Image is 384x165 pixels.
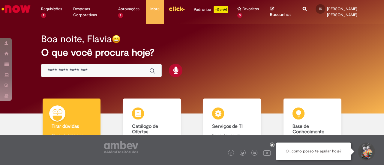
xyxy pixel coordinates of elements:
[212,123,243,129] b: Serviços de TI
[104,141,138,153] img: logo_footer_ambev_rotulo_gray.png
[212,132,252,138] p: Encontre ajuda
[229,152,232,155] img: logo_footer_facebook.png
[1,3,31,15] img: ServiceNow
[118,6,139,12] span: Aprovações
[327,6,357,17] span: [PERSON_NAME] [PERSON_NAME]
[118,13,123,18] span: 2
[52,132,91,144] p: Tirar dúvidas com Lupi Assist e Gen Ai
[253,152,256,155] img: logo_footer_linkedin.png
[319,7,322,11] span: FR
[41,13,46,18] span: 9
[112,35,121,43] img: happy-face.png
[41,47,343,58] h2: O que você procura hoje?
[272,99,353,150] a: Base de Conhecimento Consulte e aprenda
[263,149,271,157] img: logo_footer_youtube.png
[237,13,242,18] span: 3
[52,123,79,129] b: Tirar dúvidas
[31,99,112,150] a: Tirar dúvidas Tirar dúvidas com Lupi Assist e Gen Ai
[242,6,259,12] span: Favoritos
[276,143,351,160] div: Oi, como posso te ajudar hoje?
[194,6,228,13] div: Padroniza
[169,4,185,13] img: click_logo_yellow_360x200.png
[192,99,272,150] a: Serviços de TI Encontre ajuda
[41,6,62,12] span: Requisições
[357,143,375,161] button: Iniciar Conversa de Suporte
[112,99,192,150] a: Catálogo de Ofertas Abra uma solicitação
[132,123,158,135] b: Catálogo de Ofertas
[270,6,294,17] a: Rascunhos
[292,123,324,135] b: Base de Conhecimento
[270,12,292,17] span: Rascunhos
[41,34,112,44] h2: Boa noite, Flavia
[241,152,244,155] img: logo_footer_twitter.png
[150,6,160,12] span: More
[73,6,109,18] span: Despesas Corporativas
[214,6,228,13] p: +GenAi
